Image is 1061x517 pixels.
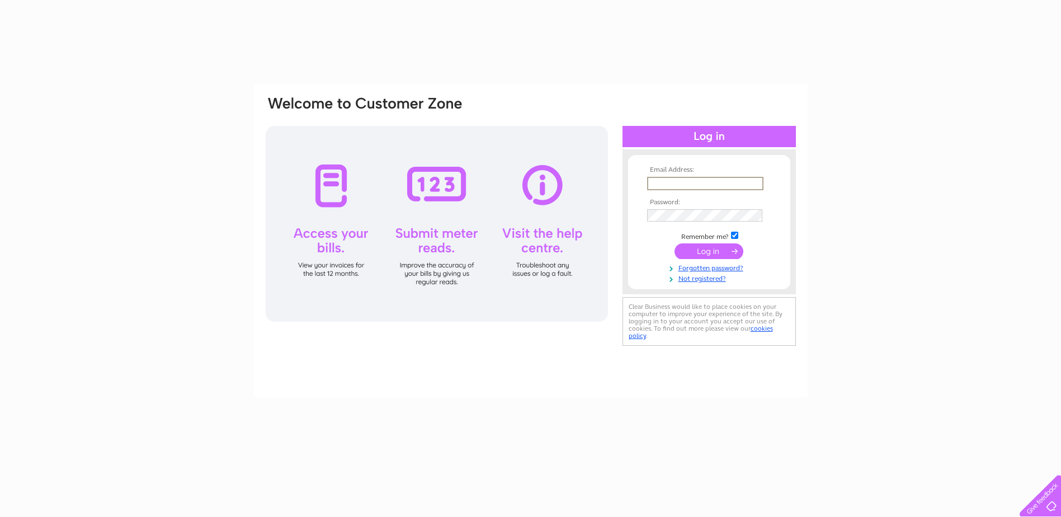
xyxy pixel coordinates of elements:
a: Forgotten password? [647,262,774,272]
td: Remember me? [644,230,774,241]
div: Clear Business would like to place cookies on your computer to improve your experience of the sit... [623,297,796,346]
th: Password: [644,199,774,206]
th: Email Address: [644,166,774,174]
a: cookies policy [629,325,773,340]
input: Submit [675,243,743,259]
a: Not registered? [647,272,774,283]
